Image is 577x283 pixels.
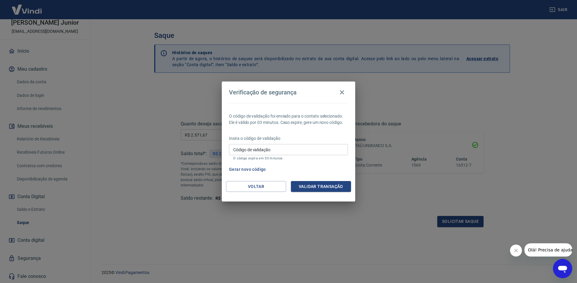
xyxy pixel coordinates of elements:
iframe: Fechar mensagem [510,245,522,257]
h4: Verificação de segurança [229,89,297,96]
button: Validar transação [291,181,351,192]
p: Insira o código de validação [229,135,348,142]
p: O código de validação foi enviado para o contato selecionado. Ele é válido por 03 minutos. Caso e... [229,113,348,126]
iframe: Botão para abrir a janela de mensagens [553,259,572,278]
button: Voltar [226,181,286,192]
button: Gerar novo código [227,164,268,175]
span: Olá! Precisa de ajuda? [4,4,50,9]
iframe: Mensagem da empresa [524,243,572,257]
p: O código expira em 03 minutos. [233,156,344,160]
